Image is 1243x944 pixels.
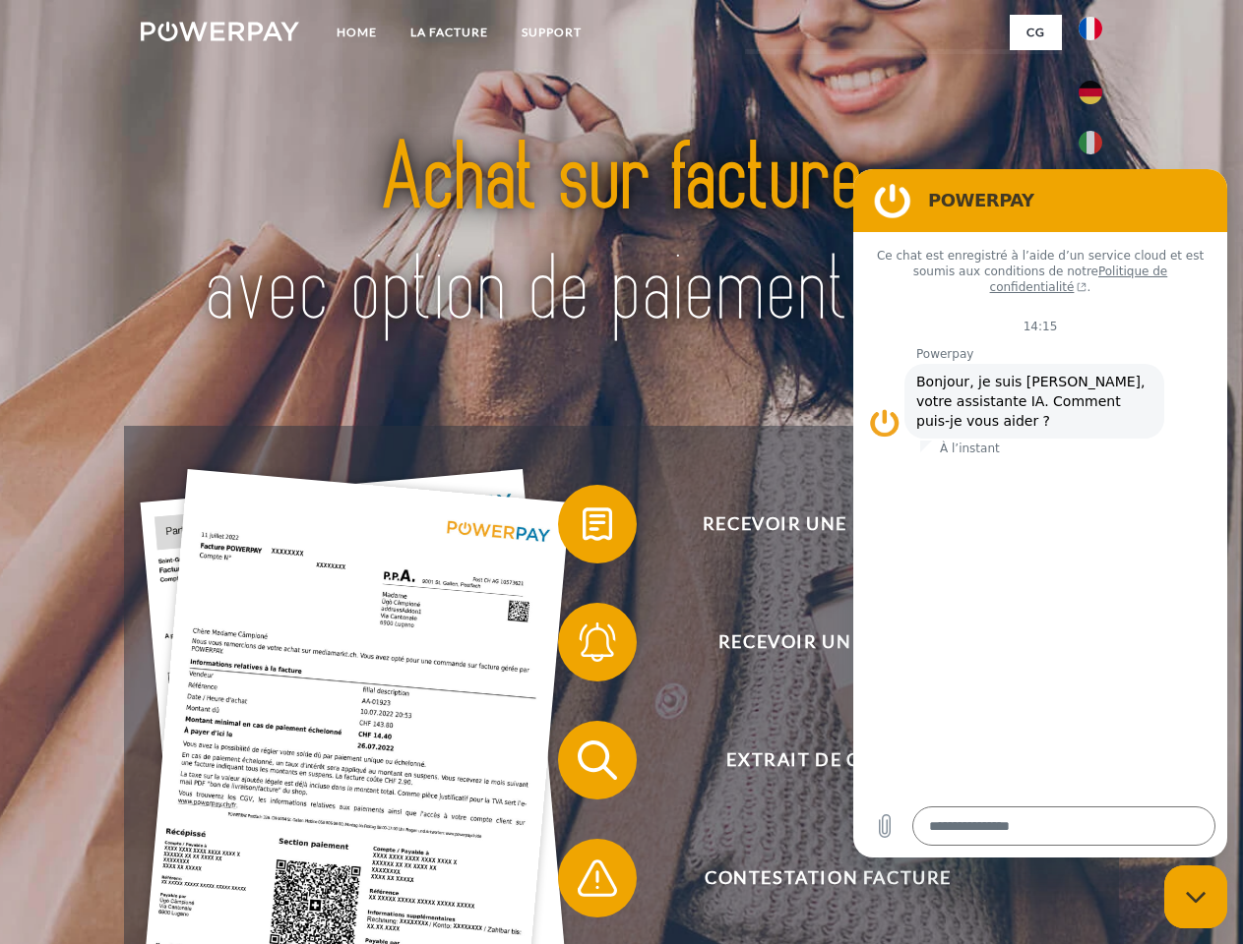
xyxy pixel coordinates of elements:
[141,22,299,41] img: logo-powerpay-white.svg
[1079,131,1102,154] img: it
[505,15,598,50] a: Support
[558,603,1070,681] button: Recevoir un rappel?
[558,839,1070,917] button: Contestation Facture
[1010,15,1062,50] a: CG
[320,15,394,50] a: Home
[188,94,1055,377] img: title-powerpay_fr.svg
[573,500,622,549] img: qb_bill.svg
[745,49,1062,85] a: CG (achat sur facture)
[573,736,622,785] img: qb_search.svg
[853,169,1227,857] iframe: Fenêtre de messagerie
[394,15,505,50] a: LA FACTURE
[558,721,1070,799] button: Extrait de compte
[587,721,1069,799] span: Extrait de compte
[587,839,1069,917] span: Contestation Facture
[1079,17,1102,40] img: fr
[1079,81,1102,104] img: de
[587,485,1069,563] span: Recevoir une facture ?
[587,603,1069,681] span: Recevoir un rappel?
[573,618,622,667] img: qb_bell.svg
[1164,865,1227,928] iframe: Bouton de lancement de la fenêtre de messagerie, conversation en cours
[573,854,622,903] img: qb_warning.svg
[558,485,1070,563] button: Recevoir une facture ?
